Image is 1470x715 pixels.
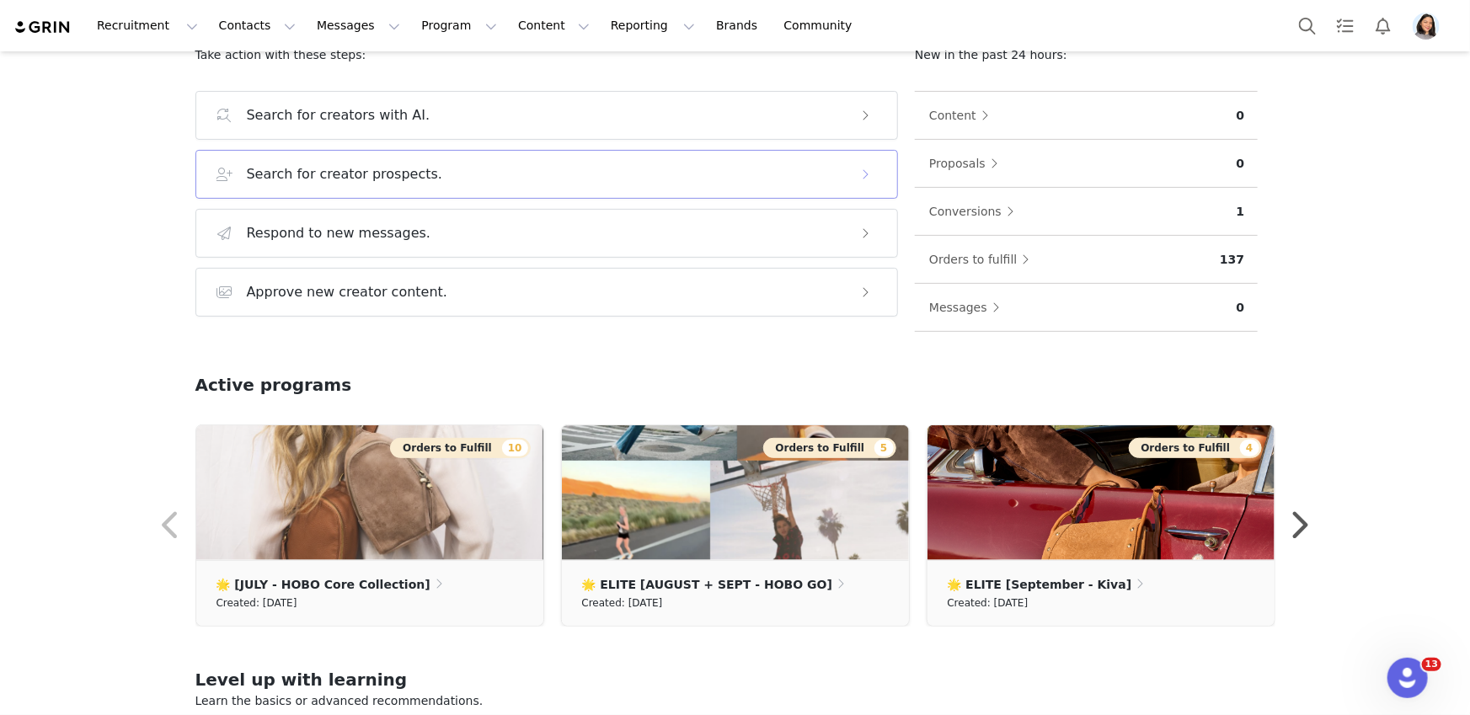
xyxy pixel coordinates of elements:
[195,150,899,199] button: Search for creator prospects.
[928,294,1008,321] button: Messages
[508,7,600,45] button: Content
[1365,7,1402,45] button: Notifications
[195,667,1275,692] h2: Level up with learning
[247,282,448,302] h3: Approve new creator content.
[706,7,772,45] a: Brands
[87,7,208,45] button: Recruitment
[390,438,530,458] button: Orders to Fulfill10
[601,7,705,45] button: Reporting
[1387,658,1428,698] iframe: Intercom live chat
[927,425,1275,560] img: 6e6f4393-8fc9-4d57-9936-ccfe26691ef0.jpg
[1289,7,1326,45] button: Search
[1327,7,1364,45] a: Tasks
[195,692,1275,710] p: Learn the basics or advanced recommendations.
[1237,155,1245,173] p: 0
[195,91,899,140] button: Search for creators with AI.
[195,46,899,64] p: Take action with these steps:
[1422,658,1441,671] span: 13
[948,575,1132,594] p: 🌟 ELITE [September - Kiva]
[209,7,306,45] button: Contacts
[1129,438,1262,458] button: Orders to Fulfill4
[1237,107,1245,125] p: 0
[928,246,1038,273] button: Orders to fulfill
[216,575,430,594] p: 🌟 [JULY - HOBO Core Collection]
[247,164,443,184] h3: Search for creator prospects.
[13,19,72,35] img: grin logo
[1413,13,1440,40] img: 2b480270-d889-4394-a4e9-820b20aeff80.jpeg
[928,198,1023,225] button: Conversions
[763,438,896,458] button: Orders to Fulfill5
[1237,203,1245,221] p: 1
[411,7,507,45] button: Program
[915,46,1258,64] p: New in the past 24 hours:
[562,425,909,560] img: 85d9f17f-7ddc-429b-95bd-33468d9c8b09.png
[928,150,1007,177] button: Proposals
[582,575,833,594] p: 🌟 ELITE [AUGUST + SEPT - HOBO GO]
[196,425,543,560] img: cec6eeb1-70f8-4454-8891-92d394b127a6.png
[1403,13,1457,40] button: Profile
[247,105,430,125] h3: Search for creators with AI.
[948,594,1029,612] small: Created: [DATE]
[1220,251,1244,269] p: 137
[928,102,997,129] button: Content
[307,7,410,45] button: Messages
[195,372,352,398] h2: Active programs
[247,223,431,243] h3: Respond to new messages.
[195,209,899,258] button: Respond to new messages.
[774,7,870,45] a: Community
[216,594,297,612] small: Created: [DATE]
[582,594,663,612] small: Created: [DATE]
[195,268,899,317] button: Approve new creator content.
[1237,299,1245,317] p: 0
